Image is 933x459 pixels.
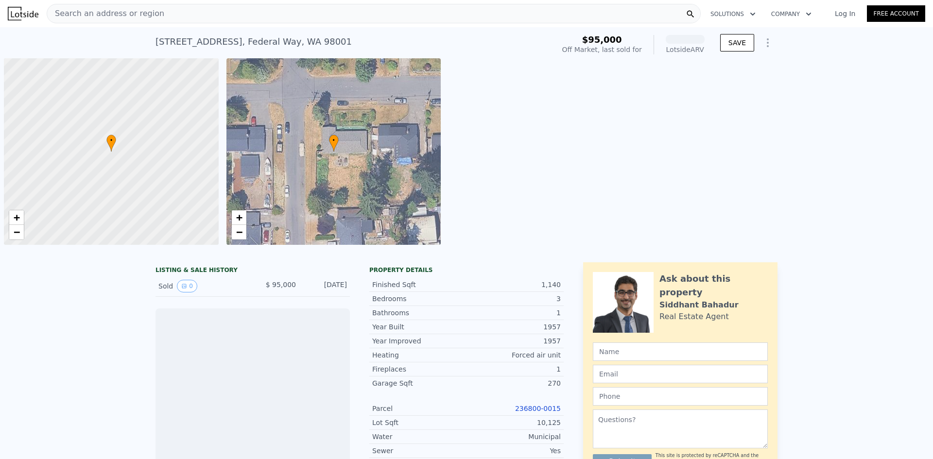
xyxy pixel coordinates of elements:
[659,311,729,323] div: Real Estate Agent
[466,378,561,388] div: 270
[14,226,20,238] span: −
[158,280,245,292] div: Sold
[372,294,466,304] div: Bedrooms
[177,280,197,292] button: View historical data
[823,9,867,18] a: Log In
[593,387,768,406] input: Phone
[515,405,561,412] a: 236800-0015
[466,446,561,456] div: Yes
[372,308,466,318] div: Bathrooms
[232,225,246,239] a: Zoom out
[466,432,561,442] div: Municipal
[466,294,561,304] div: 3
[720,34,754,51] button: SAVE
[372,322,466,332] div: Year Built
[106,136,116,145] span: •
[9,210,24,225] a: Zoom in
[867,5,925,22] a: Free Account
[329,135,339,152] div: •
[155,35,352,49] div: [STREET_ADDRESS] , Federal Way , WA 98001
[47,8,164,19] span: Search an address or region
[232,210,246,225] a: Zoom in
[369,266,564,274] div: Property details
[593,342,768,361] input: Name
[659,299,739,311] div: Siddhant Bahadur
[562,45,642,54] div: Off Market, last sold for
[466,280,561,289] div: 1,140
[304,280,347,292] div: [DATE]
[758,33,777,52] button: Show Options
[466,418,561,427] div: 10,125
[466,308,561,318] div: 1
[659,272,768,299] div: Ask about this property
[9,225,24,239] a: Zoom out
[266,281,296,289] span: $ 95,000
[372,364,466,374] div: Fireplaces
[372,432,466,442] div: Water
[372,280,466,289] div: Finished Sqft
[372,446,466,456] div: Sewer
[372,336,466,346] div: Year Improved
[466,336,561,346] div: 1957
[14,211,20,223] span: +
[666,45,705,54] div: Lotside ARV
[236,211,242,223] span: +
[372,418,466,427] div: Lot Sqft
[8,7,38,20] img: Lotside
[763,5,819,23] button: Company
[593,365,768,383] input: Email
[155,266,350,276] div: LISTING & SALE HISTORY
[329,136,339,145] span: •
[106,135,116,152] div: •
[466,350,561,360] div: Forced air unit
[372,404,466,413] div: Parcel
[236,226,242,238] span: −
[466,322,561,332] div: 1957
[372,378,466,388] div: Garage Sqft
[466,364,561,374] div: 1
[703,5,763,23] button: Solutions
[372,350,466,360] div: Heating
[582,34,622,45] span: $95,000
